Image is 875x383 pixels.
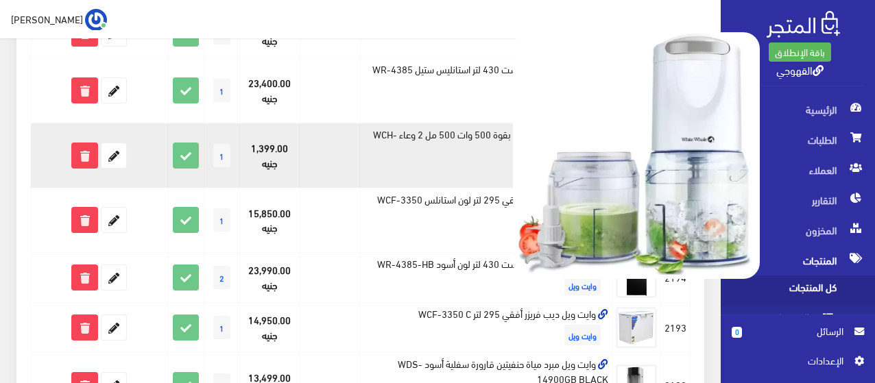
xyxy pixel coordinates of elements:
[360,303,612,353] td: وايت ويل ديب فريزر أفقي 295 لتر WCF-3350 C
[721,275,875,306] a: كل المنتجات
[213,208,230,232] span: 1
[213,144,230,167] span: 1
[213,79,230,102] span: 1
[732,327,742,338] span: 0
[753,323,843,338] span: الرسائل
[16,289,69,341] iframe: Drift Widget Chat Controller
[240,253,299,303] td: 23,990.00 جنيه
[240,303,299,353] td: 14,950.00 جنيه
[732,95,864,125] span: الرئيسية
[732,215,864,245] span: المخزون
[360,58,612,123] td: وايت ويل ثلاجة نوفروست 430 لتر استانليس ستيل WR-4385 HSS
[732,245,864,275] span: المنتجات
[743,353,843,368] span: اﻹعدادات
[732,353,864,375] a: اﻹعدادات
[732,323,864,353] a: 0 الرسائل
[721,215,875,245] a: المخزون
[616,307,657,348] img: oayt-oyl-dyb-fryzr-afky-295-ltr-wcf-3350-c.png
[767,11,840,38] img: .
[360,188,612,253] td: وايت ويل ديب فريزر أفقي 295 لتر لون استانلس WCF-3350 CSS
[213,266,230,289] span: 2
[213,316,230,339] span: 1
[661,303,691,353] td: 2193
[85,9,107,31] img: ...
[721,95,875,125] a: الرئيسية
[732,275,836,306] span: كل المنتجات
[769,42,831,62] a: باقة الإنطلاق
[513,32,760,279] img: oayt-oyl-kb-khdraoat-bko-500-oat-500-ml-2-oaaaaa-wch-771-wg.png
[732,125,864,155] span: الطلبات
[732,185,864,215] span: التقارير
[240,58,299,123] td: 23,400.00 جنيه
[564,275,601,295] span: وايت ويل
[360,253,612,303] td: وايت ويل ثلاجة نوفروست 430 لتر لون أسود WR-4385-HB
[564,325,601,345] span: وايت ويل
[360,123,612,188] td: وايت ويل كبة خضراوات بقوة 500 وات 500 مل 2 وعاء WCH-771 WG
[721,306,875,336] a: التصنيفات
[732,306,836,336] span: التصنيفات
[240,123,299,188] td: 1,399.00 جنيه
[721,125,875,155] a: الطلبات
[240,188,299,253] td: 15,850.00 جنيه
[11,8,107,30] a: ... [PERSON_NAME]
[721,185,875,215] a: التقارير
[732,155,864,185] span: العملاء
[776,60,824,79] a: القهوجي
[11,10,83,27] span: [PERSON_NAME]
[721,245,875,275] a: المنتجات
[721,155,875,185] a: العملاء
